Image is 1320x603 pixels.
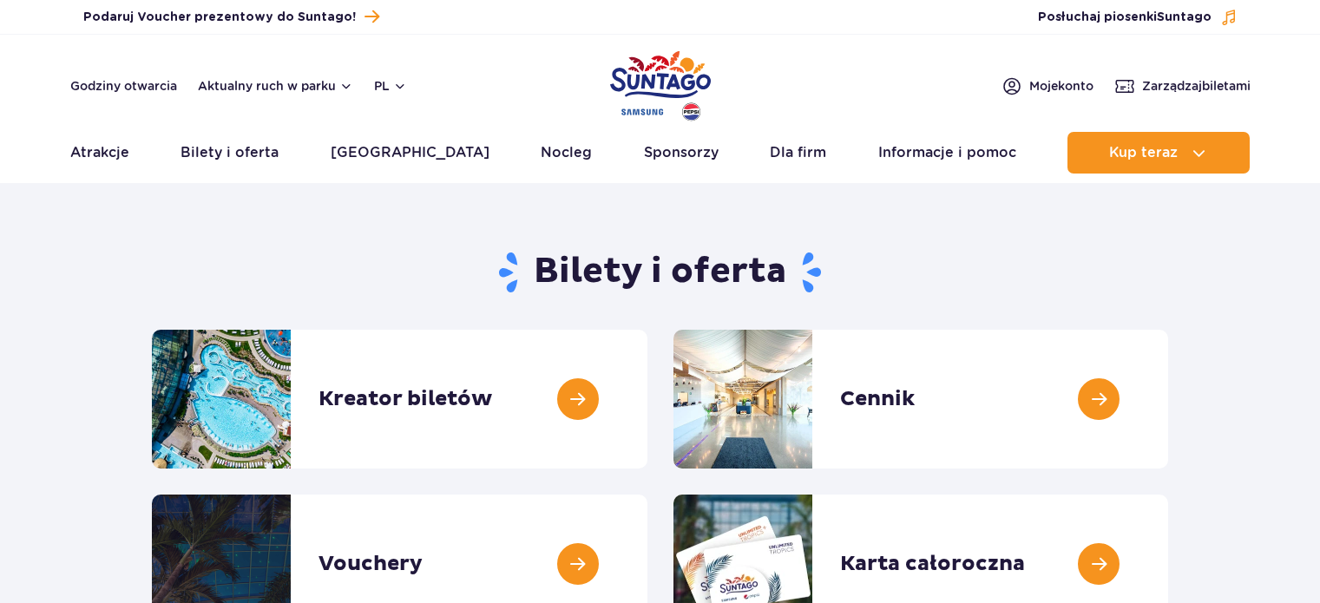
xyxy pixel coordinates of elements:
a: Nocleg [541,132,592,174]
a: Mojekonto [1001,75,1093,96]
button: Kup teraz [1067,132,1250,174]
span: Kup teraz [1109,145,1178,161]
h1: Bilety i oferta [152,250,1168,295]
a: Podaruj Voucher prezentowy do Suntago! [83,5,379,29]
span: Zarządzaj biletami [1142,77,1251,95]
button: Aktualny ruch w parku [198,79,353,93]
a: Atrakcje [70,132,129,174]
span: Suntago [1157,11,1212,23]
a: Godziny otwarcia [70,77,177,95]
a: Bilety i oferta [181,132,279,174]
a: Sponsorzy [644,132,719,174]
button: Posłuchaj piosenkiSuntago [1038,9,1238,26]
a: Zarządzajbiletami [1114,75,1251,96]
button: pl [374,77,407,95]
a: Dla firm [770,132,826,174]
span: Posłuchaj piosenki [1038,9,1212,26]
a: [GEOGRAPHIC_DATA] [331,132,489,174]
a: Park of Poland [610,43,711,123]
a: Informacje i pomoc [878,132,1016,174]
span: Moje konto [1029,77,1093,95]
span: Podaruj Voucher prezentowy do Suntago! [83,9,356,26]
